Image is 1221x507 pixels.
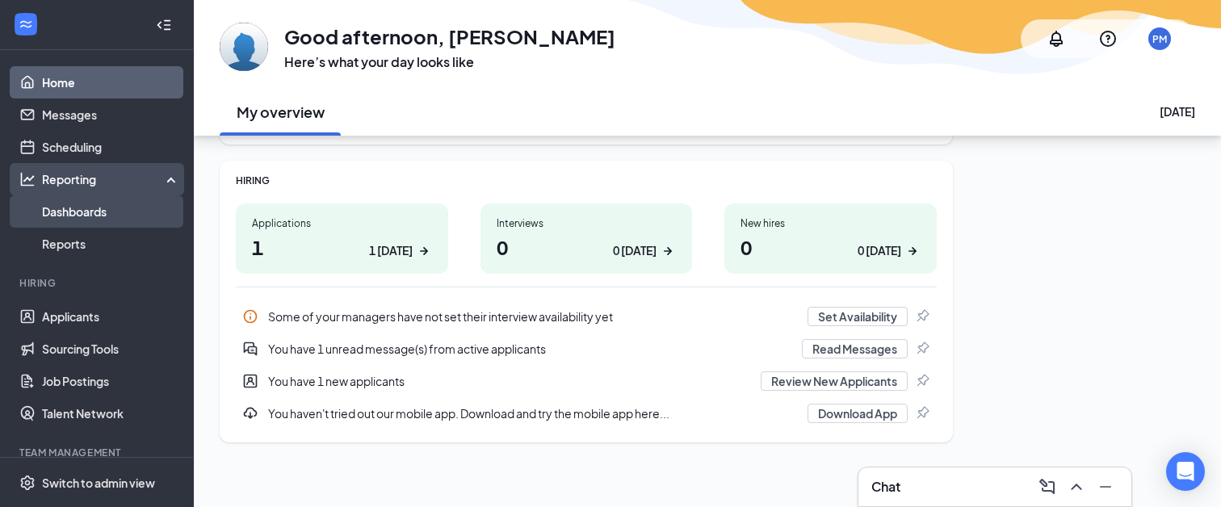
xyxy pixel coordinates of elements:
button: ChevronUp [1064,474,1089,500]
svg: Collapse [156,17,172,33]
a: Scheduling [42,131,180,163]
h2: My overview [237,102,325,122]
div: Reporting [42,171,181,187]
div: HIRING [236,174,937,187]
a: Interviews00 [DATE]ArrowRight [480,203,693,274]
svg: Pin [914,405,930,421]
svg: Analysis [19,171,36,187]
svg: Pin [914,308,930,325]
svg: Settings [19,475,36,491]
div: You have 1 unread message(s) from active applicants [236,333,937,365]
div: PM [1152,32,1167,46]
svg: Minimize [1096,477,1115,497]
div: [DATE] [1160,103,1195,119]
svg: Info [242,308,258,325]
div: Applications [252,216,432,230]
svg: WorkstreamLogo [18,16,34,32]
h3: Here’s what your day looks like [284,53,615,71]
svg: ArrowRight [904,243,921,259]
a: Sourcing Tools [42,333,180,365]
div: Interviews [497,216,677,230]
h3: Chat [871,478,900,496]
h1: 0 [497,233,677,261]
div: You have 1 new applicants [268,373,751,389]
a: Talent Network [42,397,180,429]
div: Open Intercom Messenger [1166,452,1205,491]
svg: QuestionInfo [1098,29,1118,48]
svg: ComposeMessage [1038,477,1057,497]
div: Team Management [19,446,177,459]
svg: DoubleChatActive [242,341,258,357]
a: New hires00 [DATE]ArrowRight [724,203,937,274]
div: 0 [DATE] [613,242,657,259]
h1: 1 [252,233,432,261]
div: Switch to admin view [42,475,155,491]
svg: ChevronUp [1067,477,1086,497]
button: Download App [808,404,908,423]
h1: Good afternoon, [PERSON_NAME] [284,23,615,50]
svg: ArrowRight [416,243,432,259]
a: Applications11 [DATE]ArrowRight [236,203,448,274]
button: Set Availability [808,307,908,326]
a: DoubleChatActiveYou have 1 unread message(s) from active applicantsRead MessagesPin [236,333,937,365]
div: Hiring [19,276,177,290]
svg: Pin [914,341,930,357]
div: Some of your managers have not set their interview availability yet [268,308,798,325]
button: Review New Applicants [761,371,908,391]
a: Home [42,66,180,98]
div: New hires [741,216,921,230]
svg: Download [242,405,258,421]
button: Read Messages [802,339,908,358]
svg: Notifications [1047,29,1066,48]
a: Reports [42,228,180,260]
button: ComposeMessage [1034,474,1060,500]
a: Dashboards [42,195,180,228]
h1: 0 [741,233,921,261]
button: Minimize [1093,474,1118,500]
div: You haven't tried out our mobile app. Download and try the mobile app here... [268,405,798,421]
a: DownloadYou haven't tried out our mobile app. Download and try the mobile app here...Download AppPin [236,397,937,429]
a: Job Postings [42,365,180,397]
svg: Pin [914,373,930,389]
div: 0 [DATE] [858,242,901,259]
div: Some of your managers have not set their interview availability yet [236,300,937,333]
img: Patrick Mock [220,23,268,71]
a: Messages [42,98,180,131]
div: You have 1 unread message(s) from active applicants [268,341,792,357]
svg: UserEntity [242,373,258,389]
a: InfoSome of your managers have not set their interview availability yetSet AvailabilityPin [236,300,937,333]
div: 1 [DATE] [369,242,413,259]
a: Applicants [42,300,180,333]
a: UserEntityYou have 1 new applicantsReview New ApplicantsPin [236,365,937,397]
div: You have 1 new applicants [236,365,937,397]
svg: ArrowRight [660,243,676,259]
div: You haven't tried out our mobile app. Download and try the mobile app here... [236,397,937,429]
